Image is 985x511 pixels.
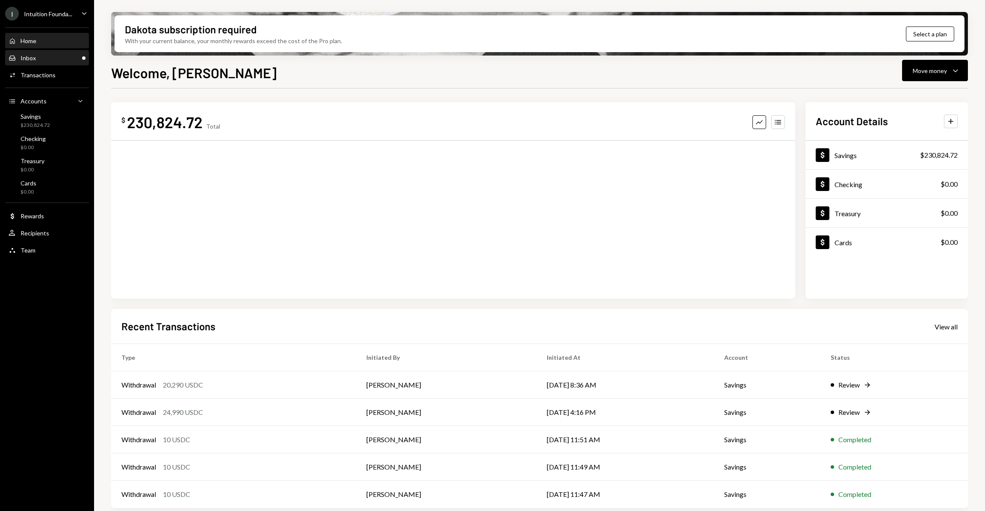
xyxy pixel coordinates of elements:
a: Savings$230,824.72 [805,141,968,169]
div: Treasury [21,157,44,164]
div: I [5,7,19,21]
td: [DATE] 11:49 AM [537,453,714,481]
div: Completed [838,435,871,445]
a: Treasury$0.00 [805,199,968,227]
div: 20,290 USDC [163,380,203,390]
td: [DATE] 11:51 AM [537,426,714,453]
div: Move money [913,66,947,75]
td: [DATE] 4:16 PM [537,399,714,426]
div: 10 USDC [163,489,190,499]
div: Withdrawal [121,380,156,390]
div: Savings [835,151,857,159]
th: Account [714,344,820,371]
th: Initiated By [356,344,537,371]
div: Cards [835,238,852,247]
div: 230,824.72 [127,112,203,132]
div: With your current balance, your monthly rewards exceed the cost of the Pro plan. [125,36,342,45]
div: 24,990 USDC [163,407,203,417]
a: Accounts [5,93,89,109]
td: Savings [714,371,820,399]
div: $230,824.72 [920,150,958,160]
th: Type [111,344,356,371]
div: 10 USDC [163,435,190,445]
div: $0.00 [21,144,46,151]
td: [PERSON_NAME] [356,453,537,481]
td: [PERSON_NAME] [356,481,537,508]
a: Rewards [5,208,89,223]
div: Withdrawal [121,435,156,445]
td: Savings [714,426,820,453]
div: Completed [838,462,871,472]
div: Cards [21,179,36,187]
div: Checking [835,180,862,188]
div: Accounts [21,97,47,105]
a: Checking$0.00 [5,132,89,153]
h1: Welcome, [PERSON_NAME] [111,64,277,81]
div: View all [935,323,958,331]
a: Checking$0.00 [805,170,968,198]
td: Savings [714,481,820,508]
div: Transactions [21,71,56,79]
h2: Recent Transactions [121,319,215,333]
h2: Account Details [816,114,888,128]
div: Review [838,407,860,417]
div: Completed [838,489,871,499]
div: $0.00 [941,208,958,218]
a: Team [5,242,89,258]
div: Recipients [21,229,49,237]
div: Rewards [21,212,44,220]
a: Treasury$0.00 [5,155,89,175]
a: Inbox [5,50,89,65]
div: Inbox [21,54,36,62]
div: $230,824.72 [21,122,50,129]
div: $0.00 [21,188,36,196]
div: Home [21,37,36,44]
div: $0.00 [941,237,958,247]
a: Cards$0.00 [805,228,968,256]
div: Withdrawal [121,489,156,499]
div: Review [838,380,860,390]
div: Dakota subscription required [125,22,257,36]
div: Total [206,123,220,130]
div: $0.00 [21,166,44,173]
a: View all [935,322,958,331]
a: Recipients [5,225,89,241]
th: Initiated At [537,344,714,371]
button: Move money [902,60,968,81]
td: [DATE] 11:47 AM [537,481,714,508]
div: Withdrawal [121,407,156,417]
td: Savings [714,453,820,481]
td: Savings [714,399,820,426]
div: Checking [21,135,46,142]
a: Savings$230,824.72 [5,110,89,131]
div: Team [21,247,35,254]
button: Select a plan [906,26,954,41]
a: Transactions [5,67,89,82]
div: $ [121,116,125,124]
div: Withdrawal [121,462,156,472]
div: Savings [21,113,50,120]
td: [PERSON_NAME] [356,371,537,399]
th: Status [820,344,968,371]
div: Treasury [835,209,861,217]
div: $0.00 [941,179,958,189]
a: Cards$0.00 [5,177,89,197]
a: Home [5,33,89,48]
td: [PERSON_NAME] [356,399,537,426]
div: 10 USDC [163,462,190,472]
td: [PERSON_NAME] [356,426,537,453]
div: Intuition Founda... [24,10,72,18]
td: [DATE] 8:36 AM [537,371,714,399]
